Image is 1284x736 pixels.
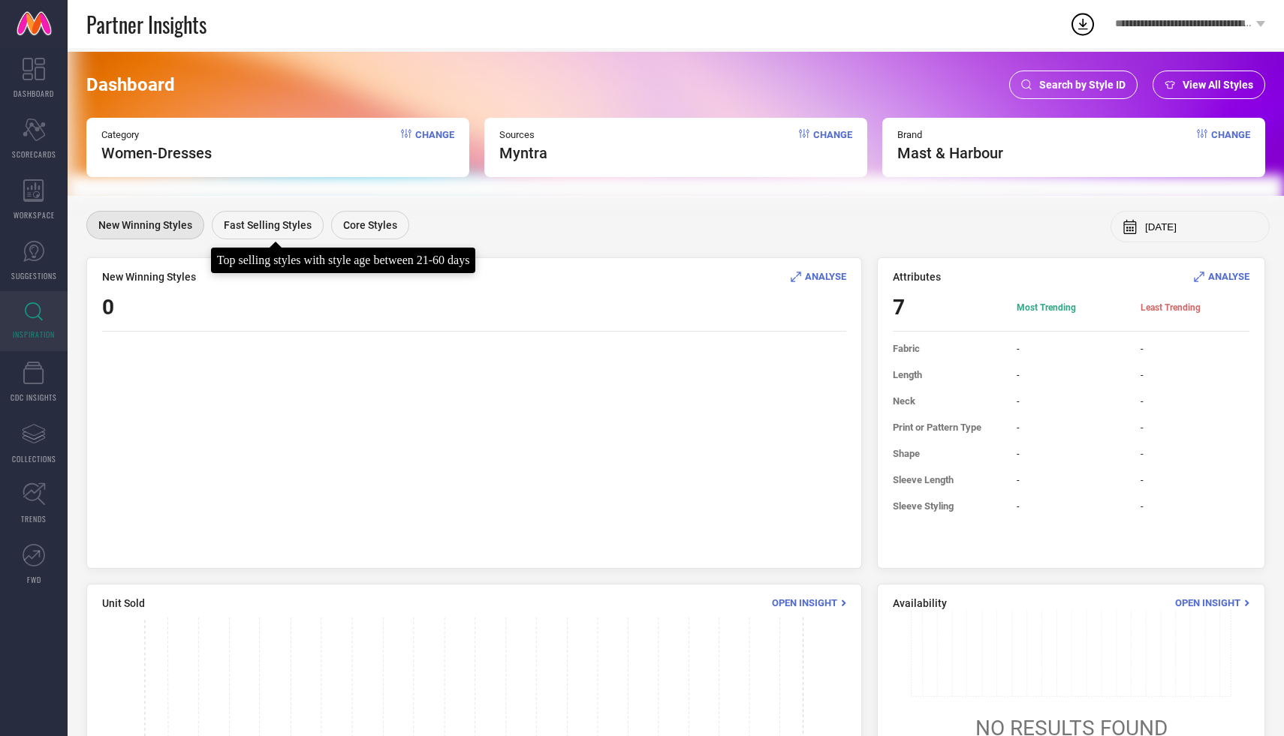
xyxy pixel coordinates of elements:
span: COLLECTIONS [12,453,56,464]
span: View All Styles [1183,79,1253,91]
div: Analyse [1194,269,1249,284]
span: Most Trending [1017,302,1126,314]
span: INSPIRATION [13,329,55,340]
span: - [1017,343,1126,354]
span: myntra [499,144,547,162]
span: Attributes [893,271,941,283]
span: - [1141,500,1249,512]
span: WORKSPACE [14,209,55,221]
span: Dashboard [86,74,175,95]
span: Search by Style ID [1039,79,1126,91]
span: - [1017,500,1126,512]
div: Open Insight [772,596,846,610]
span: Unit Sold [102,597,145,609]
span: Women-Dresses [101,144,212,162]
span: - [1141,474,1249,485]
span: SUGGESTIONS [11,270,57,281]
span: Change [1211,129,1250,162]
span: - [1017,395,1126,407]
span: Shape [893,448,1002,459]
span: 7 [893,295,1002,320]
span: ANALYSE [805,271,846,282]
span: - [1017,448,1126,459]
span: Open Insight [772,597,837,608]
span: Print or Pattern Type [893,422,1002,433]
div: Open download list [1069,11,1096,38]
span: New Winning Styles [98,219,192,231]
div: Analyse [791,269,846,284]
span: Core Styles [343,219,397,231]
span: - [1017,422,1126,433]
span: Length [893,369,1002,380]
span: Least Trending [1141,302,1249,314]
div: Top selling styles with style age between 21-60 days [217,254,470,267]
span: - [1141,395,1249,407]
span: Sleeve Styling [893,500,1002,512]
span: Category [101,129,212,140]
span: TRENDS [21,513,47,524]
span: Availability [893,597,947,609]
span: CDC INSIGHTS [11,392,57,403]
span: Fabric [893,343,1002,354]
input: Select month [1145,221,1258,233]
span: New Winning Styles [102,271,196,283]
span: Sources [499,129,547,140]
span: ANALYSE [1208,271,1249,282]
span: mast & harbour [897,144,1003,162]
span: SCORECARDS [12,149,56,160]
span: Fast Selling Styles [224,219,312,231]
span: Sleeve Length [893,474,1002,485]
span: - [1141,448,1249,459]
span: Brand [897,129,1003,140]
span: - [1017,474,1126,485]
span: - [1017,369,1126,380]
span: - [1141,369,1249,380]
span: 0 [102,295,114,320]
span: - [1141,422,1249,433]
span: Change [813,129,852,162]
span: Neck [893,395,1002,407]
div: Open Insight [1175,596,1249,610]
span: - [1141,343,1249,354]
span: Partner Insights [86,9,206,40]
span: Open Insight [1175,597,1240,608]
span: FWD [27,574,41,585]
span: DASHBOARD [14,88,54,99]
span: Change [415,129,454,162]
